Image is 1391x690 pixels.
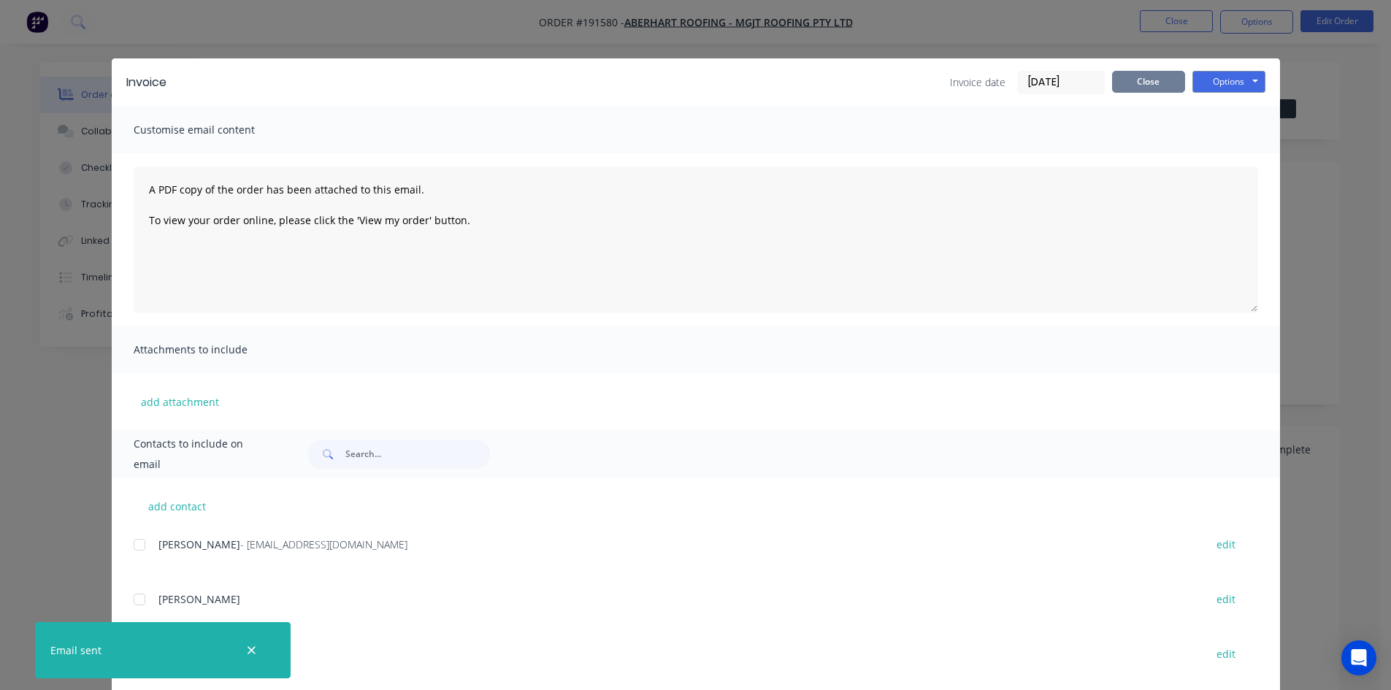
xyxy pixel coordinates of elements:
[158,592,240,606] span: [PERSON_NAME]
[134,434,272,475] span: Contacts to include on email
[1208,534,1244,554] button: edit
[1112,71,1185,93] button: Close
[1208,589,1244,609] button: edit
[134,495,221,517] button: add contact
[240,537,407,551] span: - [EMAIL_ADDRESS][DOMAIN_NAME]
[1341,640,1376,675] div: Open Intercom Messenger
[134,166,1258,313] textarea: A PDF copy of the order has been attached to this email. To view your order online, please click ...
[1192,71,1265,93] button: Options
[134,340,294,360] span: Attachments to include
[134,120,294,140] span: Customise email content
[345,440,490,469] input: Search...
[126,74,166,91] div: Invoice
[134,391,226,413] button: add attachment
[950,74,1005,90] span: Invoice date
[50,643,101,658] div: Email sent
[1208,644,1244,664] button: edit
[158,537,240,551] span: [PERSON_NAME]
